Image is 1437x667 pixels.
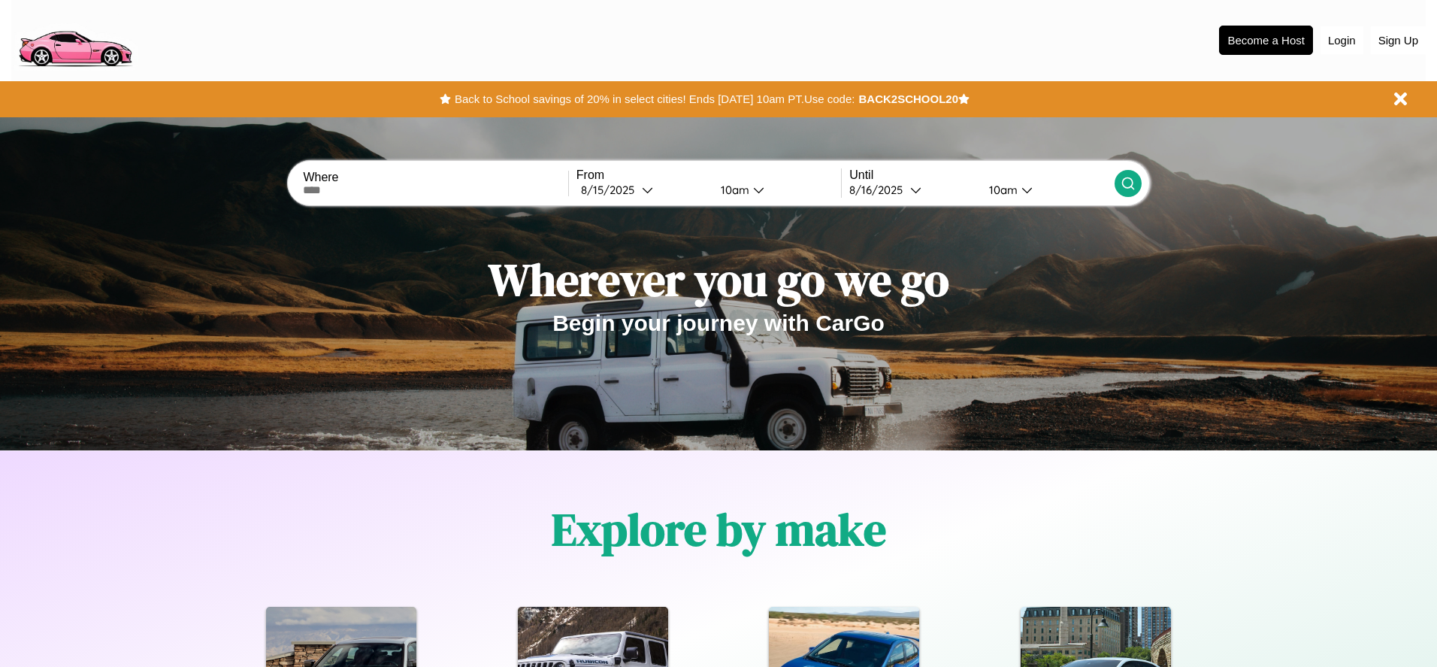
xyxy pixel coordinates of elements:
div: 10am [982,183,1021,197]
b: BACK2SCHOOL20 [858,92,958,105]
div: 10am [713,183,753,197]
label: Where [303,171,567,184]
button: Become a Host [1219,26,1313,55]
img: logo [11,8,138,71]
button: 10am [709,182,841,198]
label: From [576,168,841,182]
button: Back to School savings of 20% in select cities! Ends [DATE] 10am PT.Use code: [451,89,858,110]
div: 8 / 16 / 2025 [849,183,910,197]
label: Until [849,168,1114,182]
div: 8 / 15 / 2025 [581,183,642,197]
button: Login [1321,26,1363,54]
h1: Explore by make [552,499,886,560]
button: 10am [977,182,1114,198]
button: 8/15/2025 [576,182,709,198]
button: Sign Up [1371,26,1426,54]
